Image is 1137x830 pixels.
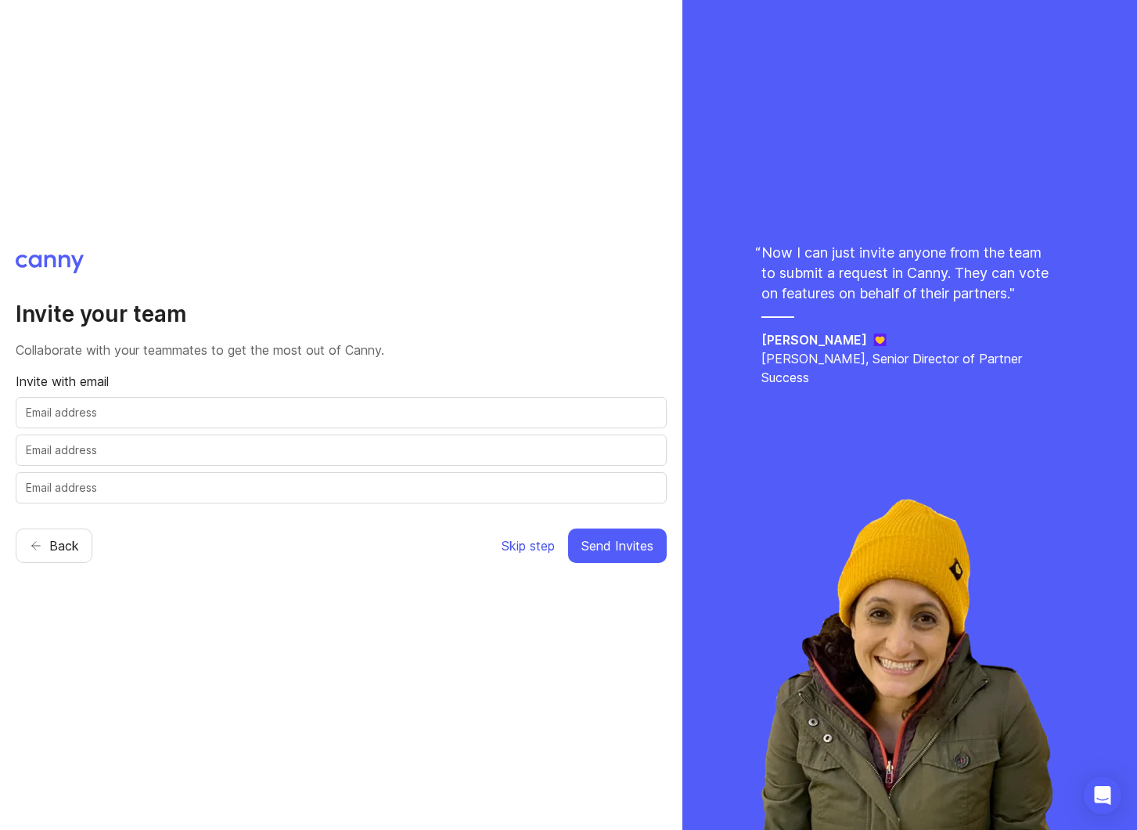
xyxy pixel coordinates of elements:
p: Collaborate with your teammates to get the most out of Canny. [16,341,667,359]
button: Back [16,529,92,563]
div: Open Intercom Messenger [1084,777,1121,814]
h5: [PERSON_NAME] [761,330,867,349]
span: Send Invites [581,536,653,555]
h2: Invite your team [16,300,667,328]
button: Skip step [501,529,556,563]
img: rachel-ec36006e32d921eccbc7237da87631ad.webp [750,485,1070,830]
p: [PERSON_NAME], Senior Director of Partner Success [761,349,1059,387]
p: Now I can just invite anyone from the team to submit a request in Canny. They can vote on feature... [761,243,1059,304]
span: Skip step [502,536,555,555]
img: Canny logo [16,254,84,273]
input: Email address [26,442,657,459]
button: Send Invites [568,529,667,563]
input: Email address [26,404,657,421]
input: Email address [26,479,657,496]
span: Back [49,536,79,555]
p: Invite with email [16,372,667,391]
img: Jane logo [873,334,887,346]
